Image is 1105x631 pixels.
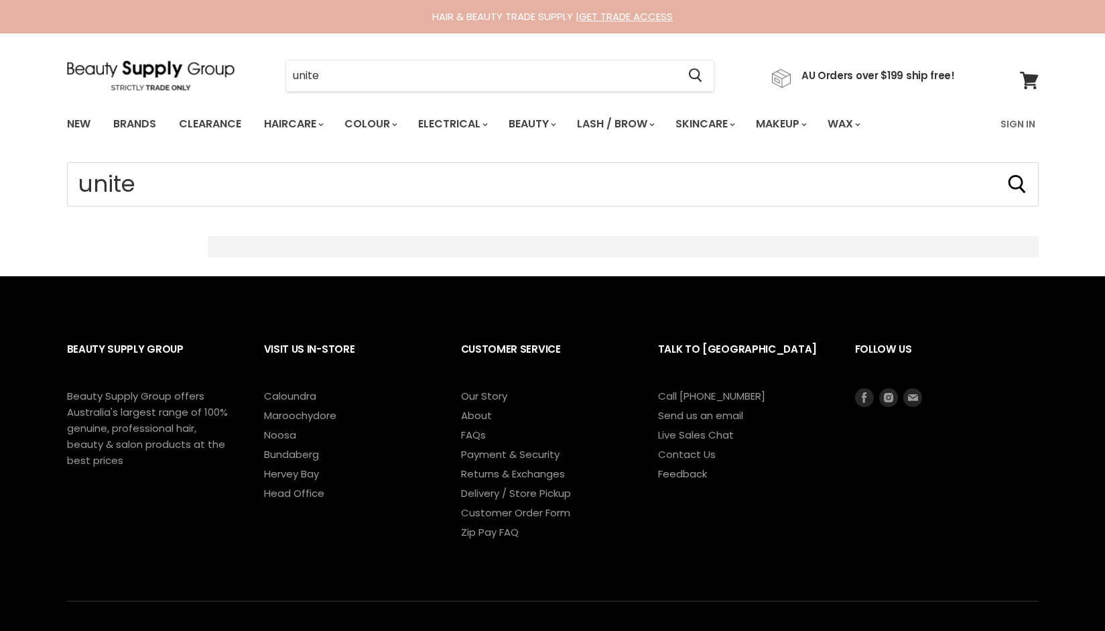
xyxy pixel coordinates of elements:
[461,389,507,403] a: Our Story
[50,10,1055,23] div: HAIR & BEAUTY TRADE SUPPLY |
[746,110,815,138] a: Makeup
[264,486,324,500] a: Head Office
[658,408,743,422] a: Send us an email
[254,110,332,138] a: Haircare
[57,110,101,138] a: New
[658,428,734,442] a: Live Sales Chat
[461,408,492,422] a: About
[67,162,1039,207] form: Product
[67,388,228,469] p: Beauty Supply Group offers Australia's largest range of 100% genuine, professional hair, beauty &...
[408,110,496,138] a: Electrical
[67,333,237,388] h2: Beauty Supply Group
[658,389,765,403] a: Call [PHONE_NUMBER]
[1006,174,1028,195] button: Search
[658,447,716,461] a: Contact Us
[461,506,570,520] a: Customer Order Form
[57,105,932,144] ul: Main menu
[461,486,571,500] a: Delivery / Store Pickup
[678,60,714,91] button: Search
[103,110,166,138] a: Brands
[461,525,519,539] a: Zip Pay FAQ
[992,110,1043,138] a: Sign In
[499,110,564,138] a: Beauty
[286,60,678,91] input: Search
[1038,568,1092,618] iframe: Gorgias live chat messenger
[67,162,1039,207] input: Search
[264,447,319,461] a: Bundaberg
[264,333,434,388] h2: Visit Us In-Store
[855,333,1039,388] h2: Follow us
[169,110,251,138] a: Clearance
[818,110,868,138] a: Wax
[461,447,560,461] a: Payment & Security
[461,333,631,388] h2: Customer Service
[285,60,714,92] form: Product
[334,110,405,138] a: Colour
[264,408,336,422] a: Maroochydore
[264,389,316,403] a: Caloundra
[264,428,296,442] a: Noosa
[658,467,707,481] a: Feedback
[567,110,663,138] a: Lash / Brow
[658,333,828,388] h2: Talk to [GEOGRAPHIC_DATA]
[264,467,319,481] a: Hervey Bay
[579,9,673,23] a: GET TRADE ACCESS
[461,428,486,442] a: FAQs
[50,105,1055,144] nav: Main
[461,467,565,481] a: Returns & Exchanges
[665,110,743,138] a: Skincare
